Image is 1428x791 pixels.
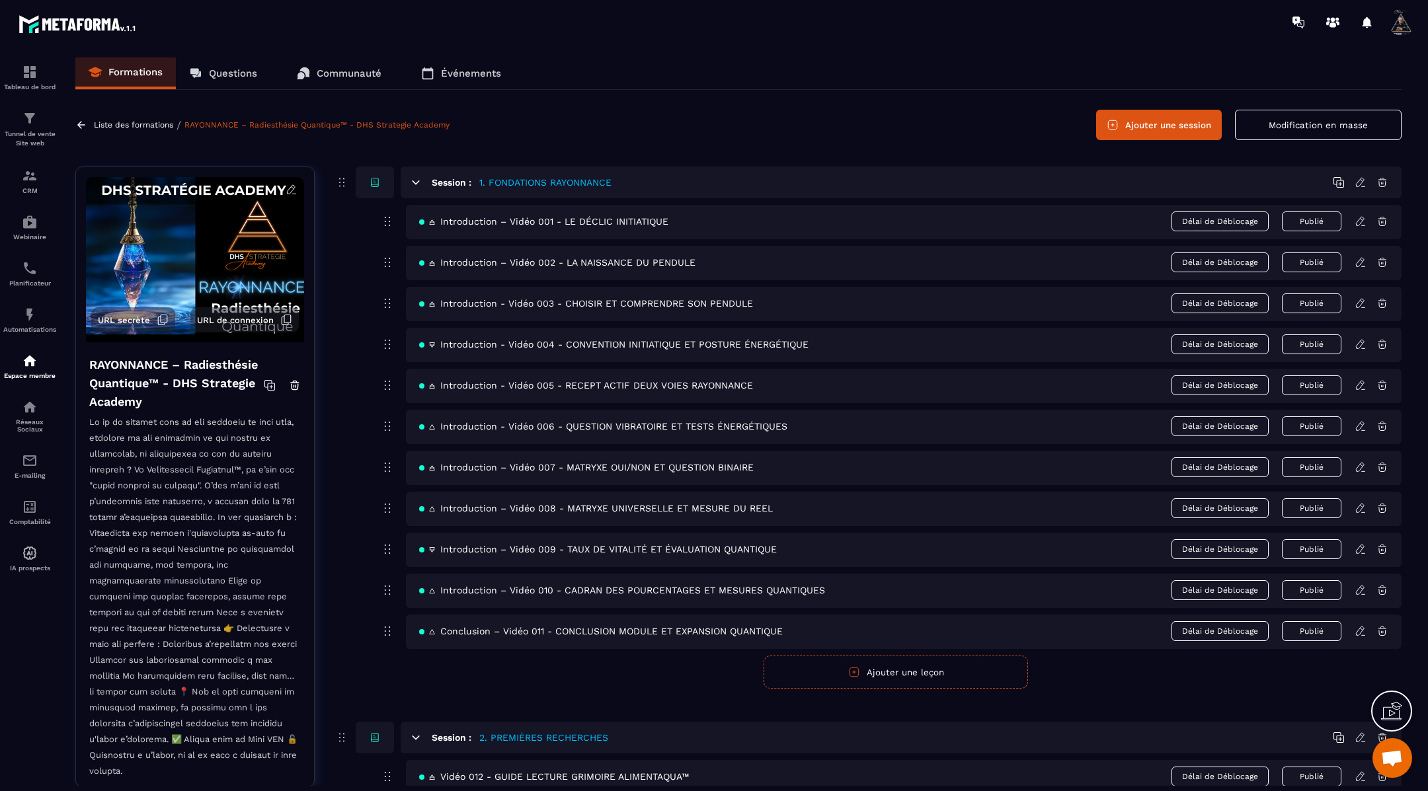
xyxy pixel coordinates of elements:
[22,168,38,184] img: formation
[108,66,163,78] p: Formations
[419,462,754,472] span: 🜁 Introduction – Vidéo 007 - MATRYXE OUI/NON ET QUESTION BINAIRE
[22,399,38,415] img: social-network
[3,54,56,100] a: formationformationTableau de bord
[1282,375,1341,395] button: Publié
[3,326,56,333] p: Automatisations
[209,67,257,79] p: Questions
[3,518,56,525] p: Comptabilité
[98,315,150,325] span: URL secrète
[419,503,773,513] span: 🜂 Introduction – Vidéo 008 - MATRYXE UNIVERSELLE ET MESURE DU REEL
[1171,539,1269,559] span: Délai de Déblocage
[419,626,783,636] span: 🜂 Conclusion – Vidéo 011 - CONCLUSION MODULE ET EXPANSION QUANTIQUE
[22,64,38,80] img: formation
[22,260,38,276] img: scheduler
[1282,211,1341,231] button: Publié
[22,214,38,230] img: automations
[479,731,608,744] h5: 2. PREMIÈRES RECHERCHES
[94,120,173,130] a: Liste des formations
[1235,110,1402,140] button: Modification en masse
[19,12,138,36] img: logo
[75,57,176,89] a: Formations
[1372,738,1412,778] div: Ouvrir le chat
[1282,293,1341,313] button: Publié
[3,489,56,535] a: accountantaccountantComptabilité
[1282,498,1341,518] button: Publié
[3,297,56,343] a: automationsautomationsAutomatisations
[89,356,264,411] h4: RAYONNANCE – Radiesthésie Quantique™ - DHS Strategie Academy
[176,57,270,89] a: Questions
[177,119,181,132] span: /
[1171,252,1269,272] span: Délai de Déblocage
[419,380,753,391] span: 🜁 Introduction - Vidéo 005 - RECEPT ACTIF DEUX VOIES RAYONNANCE
[3,130,56,148] p: Tunnel de vente Site web
[197,315,274,325] span: URL de connexion
[441,67,501,79] p: Événements
[1171,416,1269,436] span: Délai de Déblocage
[91,307,175,332] button: URL secrète
[1171,498,1269,518] span: Délai de Déblocage
[432,177,471,188] h6: Session :
[1282,457,1341,477] button: Publié
[22,545,38,561] img: automations
[3,389,56,443] a: social-networksocial-networkRéseaux Sociaux
[1282,416,1341,436] button: Publié
[408,57,514,89] a: Événements
[1282,621,1341,641] button: Publié
[3,204,56,250] a: automationsautomationsWebinaire
[432,732,471,743] h6: Session :
[1171,457,1269,477] span: Délai de Déblocage
[22,307,38,322] img: automations
[1171,580,1269,600] span: Délai de Déblocage
[1096,110,1222,140] button: Ajouter une session
[1171,293,1269,313] span: Délai de Déblocage
[284,57,395,89] a: Communauté
[3,280,56,287] p: Planificateur
[3,100,56,158] a: formationformationTunnel de vente Site web
[86,177,304,342] img: background
[3,564,56,572] p: IA prospects
[317,67,381,79] p: Communauté
[419,771,689,782] span: 🜁 Vidéo 012 - GUIDE LECTURE GRIMOIRE ALIMENTAQUA™
[22,499,38,515] img: accountant
[1282,767,1341,786] button: Publié
[3,158,56,204] a: formationformationCRM
[3,187,56,194] p: CRM
[419,585,825,595] span: 🜂 Introduction – Vidéo 010 - CADRAN DES POURCENTAGES ET MESURES QUANTIQUES
[1171,211,1269,231] span: Délai de Déblocage
[190,307,299,332] button: URL de connexion
[22,453,38,469] img: email
[22,353,38,369] img: automations
[3,372,56,379] p: Espace membre
[1282,252,1341,272] button: Publié
[3,418,56,433] p: Réseaux Sociaux
[3,250,56,297] a: schedulerschedulerPlanificateur
[3,83,56,91] p: Tableau de bord
[1171,767,1269,786] span: Délai de Déblocage
[764,656,1028,689] button: Ajouter une leçon
[419,257,695,268] span: 🜁 Introduction – Vidéo 002 - LA NAISSANCE DU PENDULE
[3,443,56,489] a: emailemailE-mailing
[419,339,809,350] span: 🜃 Introduction - Vidéo 004 - CONVENTION INITIATIQUE ET POSTURE ÉNERGÉTIQUE
[1171,334,1269,354] span: Délai de Déblocage
[3,472,56,479] p: E-mailing
[419,298,753,309] span: 🜁 Introduction - Vidéo 003 - CHOISIR ET COMPRENDRE SON PENDULE
[1171,375,1269,395] span: Délai de Déblocage
[1282,334,1341,354] button: Publié
[479,176,612,189] h5: 1. FONDATIONS RAYONNANCE
[1282,539,1341,559] button: Publié
[1171,621,1269,641] span: Délai de Déblocage
[3,233,56,241] p: Webinaire
[1282,580,1341,600] button: Publié
[184,120,450,130] a: RAYONNANCE – Radiesthésie Quantique™ - DHS Strategie Academy
[419,421,787,432] span: 🜂 Introduction - Vidéo 006 - QUESTION VIBRATOIRE ET TESTS ÉNERGÉTIQUES
[22,110,38,126] img: formation
[419,216,668,227] span: 🜁 Introduction – Vidéo 001 - LE DÉCLIC INITIATIQUE
[3,343,56,389] a: automationsautomationsEspace membre
[419,544,777,554] span: 🜃 Introduction – Vidéo 009 - TAUX DE VITALITÉ ET ÉVALUATION QUANTIQUE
